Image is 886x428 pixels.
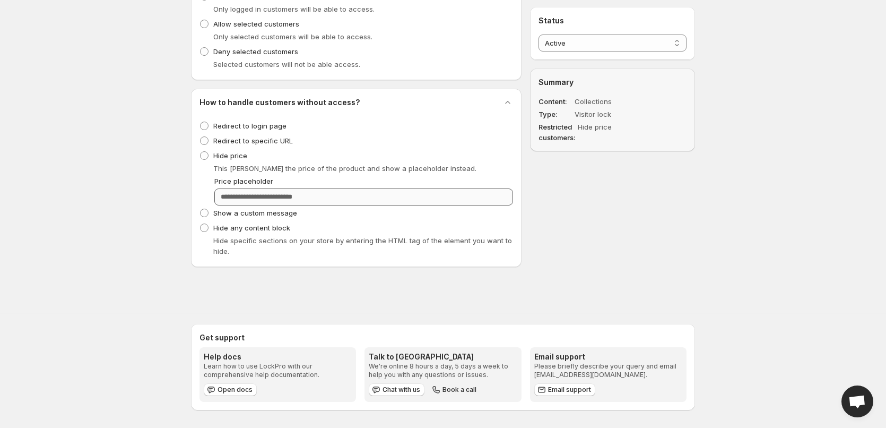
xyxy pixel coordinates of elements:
[538,109,572,119] dt: Type :
[575,96,656,107] dd: Collections
[841,386,873,417] div: Open chat
[538,15,687,26] h2: Status
[578,122,659,143] dd: Hide price
[538,96,572,107] dt: Content :
[369,362,517,379] p: We're online 8 hours a day, 5 days a week to help you with any questions or issues.
[214,177,273,185] span: Price placeholder
[383,386,420,394] span: Chat with us
[213,209,297,217] span: Show a custom message
[199,332,687,343] h2: Get support
[213,122,286,130] span: Redirect to login page
[538,77,687,88] h2: Summary
[204,362,352,379] p: Learn how to use LockPro with our comprehensive help documentation.
[213,136,293,145] span: Redirect to specific URL
[213,164,476,173] span: This [PERSON_NAME] the price of the product and show a placeholder instead.
[369,383,424,396] button: Chat with us
[538,122,576,143] dt: Restricted customers:
[213,20,299,28] span: Allow selected customers
[548,386,591,394] span: Email support
[369,352,517,362] h3: Talk to [GEOGRAPHIC_DATA]
[575,109,656,119] dd: Visitor lock
[442,386,476,394] span: Book a call
[199,97,360,108] h2: How to handle customers without access?
[534,362,682,379] p: Please briefly describe your query and email [EMAIL_ADDRESS][DOMAIN_NAME].
[429,383,481,396] button: Book a call
[213,151,247,160] span: Hide price
[218,386,253,394] span: Open docs
[534,383,595,396] a: Email support
[213,236,512,255] span: Hide specific sections on your store by entering the HTML tag of the element you want to hide.
[213,60,360,69] span: Selected customers will not be able access.
[213,47,298,56] span: Deny selected customers
[213,224,290,232] span: Hide any content block
[204,352,352,362] h3: Help docs
[213,32,372,41] span: Only selected customers will be able to access.
[204,383,257,396] a: Open docs
[213,5,375,13] span: Only logged in customers will be able to access.
[534,352,682,362] h3: Email support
